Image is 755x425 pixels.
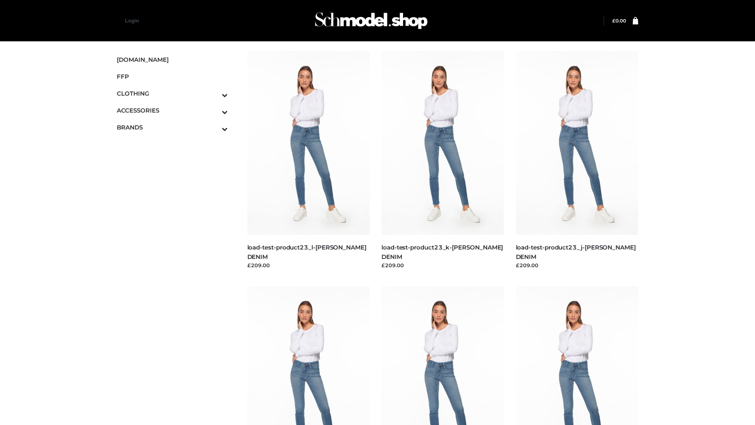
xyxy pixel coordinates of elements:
div: £209.00 [516,261,639,269]
img: Schmodel Admin 964 [312,5,430,36]
a: [DOMAIN_NAME] [117,51,228,68]
button: Toggle Submenu [200,85,228,102]
a: load-test-product23_k-[PERSON_NAME] DENIM [381,244,503,260]
span: [DOMAIN_NAME] [117,55,228,64]
a: FFP [117,68,228,85]
a: ACCESSORIESToggle Submenu [117,102,228,119]
span: BRANDS [117,123,228,132]
span: ACCESSORIES [117,106,228,115]
div: £209.00 [247,261,370,269]
button: Toggle Submenu [200,102,228,119]
a: CLOTHINGToggle Submenu [117,85,228,102]
a: BRANDSToggle Submenu [117,119,228,136]
a: load-test-product23_j-[PERSON_NAME] DENIM [516,244,636,260]
span: CLOTHING [117,89,228,98]
a: Login [125,18,139,24]
div: £209.00 [381,261,504,269]
span: £ [612,18,615,24]
button: Toggle Submenu [200,119,228,136]
a: £0.00 [612,18,626,24]
a: load-test-product23_l-[PERSON_NAME] DENIM [247,244,366,260]
span: FFP [117,72,228,81]
bdi: 0.00 [612,18,626,24]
